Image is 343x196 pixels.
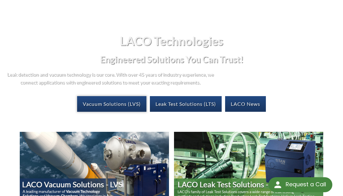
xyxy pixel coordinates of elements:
img: round button [273,180,283,190]
a: Leak Test Solutions (LTS) [150,96,222,112]
div: Request a Call [286,177,326,192]
h1: LACO Technologies [5,33,338,49]
div: Request a Call [268,177,332,192]
p: Leak detection and vacuum technology is our core. With over 45 years of industry experience, we c... [5,70,215,86]
a: LACO News [225,96,266,112]
a: Vacuum Solutions (LVS) [77,96,146,112]
h2: Engineered Solutions You Can Trust! [5,54,338,65]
